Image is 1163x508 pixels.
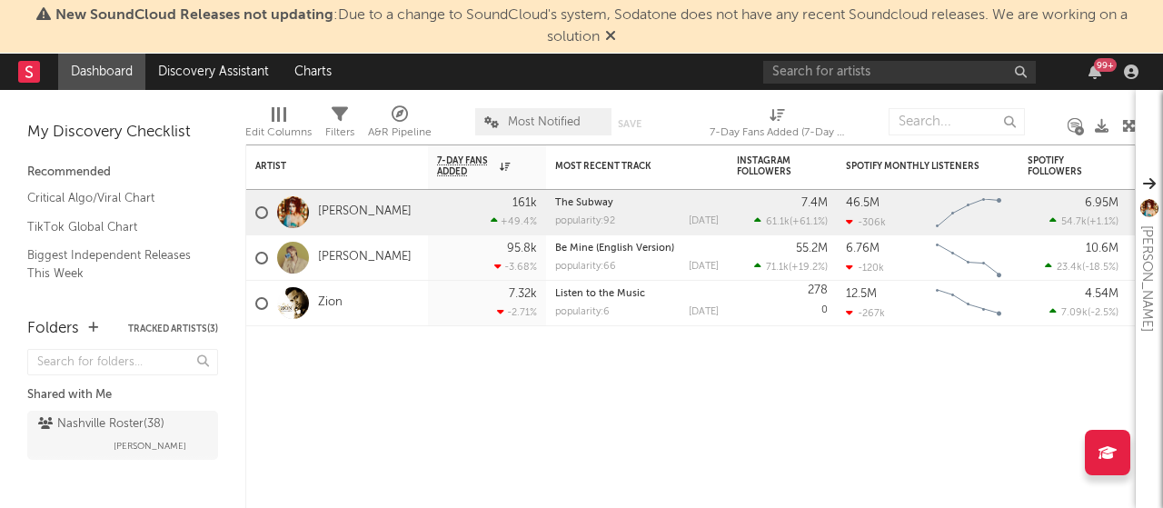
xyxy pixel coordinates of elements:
[555,262,616,272] div: popularity: 66
[555,244,674,254] a: Be Mine (English Version)
[1049,215,1118,227] div: ( )
[737,155,800,177] div: Instagram Followers
[325,99,354,152] div: Filters
[27,384,218,406] div: Shared with Me
[255,161,392,172] div: Artist
[27,188,200,208] a: Critical Algo/Viral Chart
[928,281,1009,326] svg: Chart title
[437,155,495,177] span: 7-Day Fans Added
[368,99,432,152] div: A&R Pipeline
[245,99,312,152] div: Edit Columns
[1049,306,1118,318] div: ( )
[555,198,613,208] a: The Subway
[928,190,1009,235] svg: Chart title
[846,243,880,254] div: 6.76M
[618,119,641,129] button: Save
[928,235,1009,281] svg: Chart title
[792,217,825,227] span: +61.1 %
[1094,58,1117,72] div: 99 +
[555,216,615,226] div: popularity: 92
[846,161,982,172] div: Spotify Monthly Listeners
[282,54,344,90] a: Charts
[710,122,846,144] div: 7-Day Fans Added (7-Day Fans Added)
[846,262,884,274] div: -120k
[754,215,828,227] div: ( )
[754,261,828,273] div: ( )
[145,54,282,90] a: Discovery Assistant
[507,243,537,254] div: 95.8k
[1086,243,1118,254] div: 10.6M
[889,108,1025,135] input: Search...
[791,263,825,273] span: +19.2 %
[555,244,719,254] div: Be Mine (English Version)
[1085,263,1116,273] span: -18.5 %
[689,262,719,272] div: [DATE]
[27,245,200,283] a: Biggest Independent Releases This Week
[512,197,537,209] div: 161k
[689,307,719,317] div: [DATE]
[555,289,719,299] div: Listen to the Music
[1045,261,1118,273] div: ( )
[555,289,645,299] a: Listen to the Music
[1061,217,1087,227] span: 54.7k
[605,30,616,45] span: Dismiss
[55,8,333,23] span: New SoundCloud Releases not updating
[1085,197,1118,209] div: 6.95M
[555,198,719,208] div: The Subway
[508,116,581,128] span: Most Notified
[318,295,343,311] a: Zion
[710,99,846,152] div: 7-Day Fans Added (7-Day Fans Added)
[766,263,789,273] span: 71.1k
[325,122,354,144] div: Filters
[27,318,79,340] div: Folders
[491,215,537,227] div: +49.4 %
[737,281,828,325] div: 0
[689,216,719,226] div: [DATE]
[494,261,537,273] div: -3.68 %
[1090,308,1116,318] span: -2.5 %
[846,216,886,228] div: -306k
[796,243,828,254] div: 55.2M
[1085,288,1118,300] div: 4.54M
[27,217,200,237] a: TikTok Global Chart
[801,197,828,209] div: 7.4M
[368,122,432,144] div: A&R Pipeline
[1057,263,1082,273] span: 23.4k
[1089,217,1116,227] span: +1.1 %
[27,162,218,184] div: Recommended
[114,435,186,457] span: [PERSON_NAME]
[846,197,880,209] div: 46.5M
[38,413,164,435] div: Nashville Roster ( 38 )
[1088,65,1101,79] button: 99+
[55,8,1128,45] span: : Due to a change to SoundCloud's system, Sodatone does not have any recent Soundcloud releases. ...
[1136,225,1158,332] div: [PERSON_NAME]
[318,204,412,220] a: [PERSON_NAME]
[763,61,1036,84] input: Search for artists
[509,288,537,300] div: 7.32k
[846,307,885,319] div: -267k
[318,250,412,265] a: [PERSON_NAME]
[1061,308,1088,318] span: 7.09k
[808,284,828,296] div: 278
[27,411,218,460] a: Nashville Roster(38)[PERSON_NAME]
[846,288,877,300] div: 12.5M
[555,161,691,172] div: Most Recent Track
[58,54,145,90] a: Dashboard
[128,324,218,334] button: Tracked Artists(3)
[497,306,537,318] div: -2.71 %
[27,122,218,144] div: My Discovery Checklist
[1028,155,1091,177] div: Spotify Followers
[245,122,312,144] div: Edit Columns
[555,307,610,317] div: popularity: 6
[27,349,218,375] input: Search for folders...
[766,217,790,227] span: 61.1k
